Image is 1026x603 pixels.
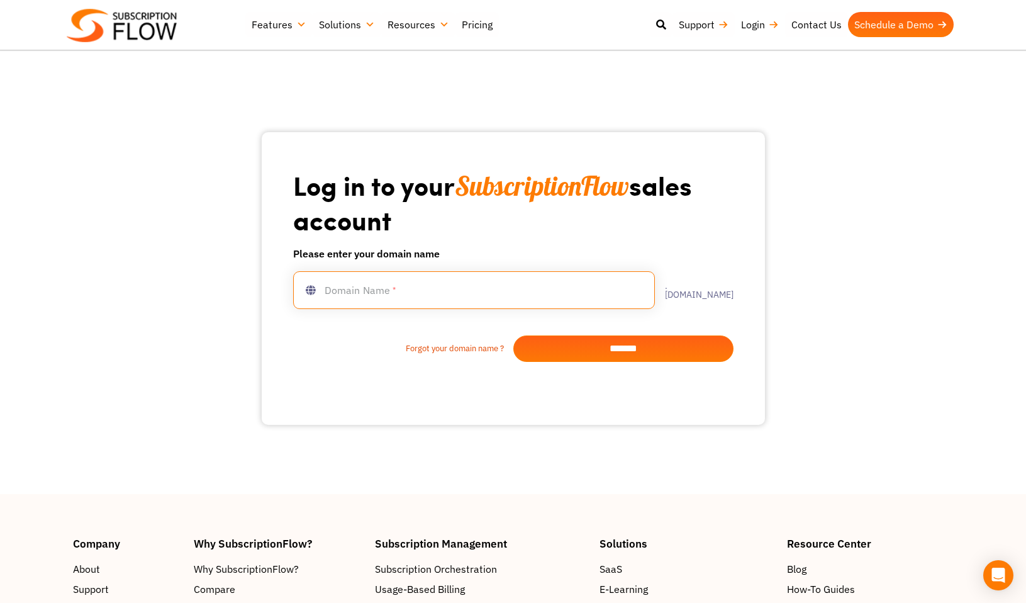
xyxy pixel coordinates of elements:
a: Features [245,12,313,37]
img: Subscriptionflow [67,9,177,42]
span: Compare [194,582,235,597]
a: Subscription Orchestration [375,561,587,577]
h4: Company [73,538,182,549]
span: Subscription Orchestration [375,561,497,577]
h6: Please enter your domain name [293,246,733,261]
h4: Subscription Management [375,538,587,549]
h4: Resource Center [787,538,953,549]
a: Schedule a Demo [848,12,954,37]
h4: Solutions [599,538,774,549]
span: About [73,561,100,577]
span: Support [73,582,109,597]
span: E-Learning [599,582,648,597]
a: Support [672,12,735,37]
a: Usage-Based Billing [375,582,587,597]
span: How-To Guides [787,582,855,597]
div: Open Intercom Messenger [983,560,1013,590]
a: Contact Us [785,12,848,37]
a: SaaS [599,561,774,577]
a: Pricing [455,12,499,37]
label: .[DOMAIN_NAME] [655,281,733,299]
span: Blog [787,561,806,577]
span: SaaS [599,561,622,577]
span: SubscriptionFlow [455,169,629,203]
a: E-Learning [599,582,774,597]
span: Why SubscriptionFlow? [194,561,299,577]
a: Forgot your domain name ? [293,342,513,355]
a: Resources [381,12,455,37]
a: Blog [787,561,953,577]
span: Usage-Based Billing [375,582,465,597]
a: Login [735,12,785,37]
a: Solutions [313,12,381,37]
a: Why SubscriptionFlow? [194,561,362,577]
a: About [73,561,182,577]
a: Compare [194,582,362,597]
a: Support [73,582,182,597]
a: How-To Guides [787,582,953,597]
h1: Log in to your sales account [293,169,733,236]
h4: Why SubscriptionFlow? [194,538,362,549]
